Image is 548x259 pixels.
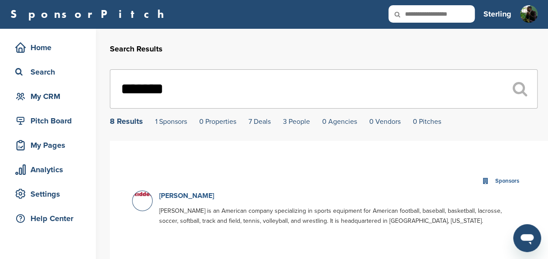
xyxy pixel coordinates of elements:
[9,37,87,58] a: Home
[13,113,87,129] div: Pitch Board
[199,117,236,126] a: 0 Properties
[9,135,87,155] a: My Pages
[155,117,187,126] a: 1 Sponsors
[9,86,87,106] a: My CRM
[9,208,87,228] a: Help Center
[413,117,441,126] a: 0 Pitches
[283,117,310,126] a: 3 People
[9,160,87,180] a: Analytics
[159,206,505,226] p: [PERSON_NAME] is an American company specializing in sports equipment for American football, base...
[9,111,87,131] a: Pitch Board
[13,137,87,153] div: My Pages
[493,176,521,186] div: Sponsors
[483,8,511,20] h3: Sterling
[110,43,538,55] h2: Search Results
[13,162,87,177] div: Analytics
[10,8,170,20] a: SponsorPitch
[322,117,357,126] a: 0 Agencies
[13,186,87,202] div: Settings
[13,40,87,55] div: Home
[369,117,401,126] a: 0 Vendors
[13,211,87,226] div: Help Center
[248,117,271,126] a: 7 Deals
[9,62,87,82] a: Search
[159,191,214,200] a: [PERSON_NAME]
[520,5,538,23] img: Me sitting
[513,224,541,252] iframe: Button to launch messaging window
[110,117,143,125] div: 8 Results
[133,191,154,199] img: Data
[13,89,87,104] div: My CRM
[483,4,511,24] a: Sterling
[9,184,87,204] a: Settings
[13,64,87,80] div: Search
